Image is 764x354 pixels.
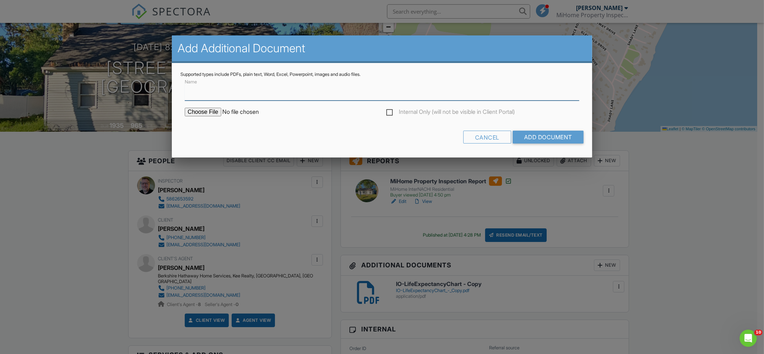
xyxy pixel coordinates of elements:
[740,330,757,347] iframe: Intercom live chat
[180,72,584,77] div: Supported types include PDFs, plain text, Word, Excel, Powerpoint, images and audio files.
[185,79,197,85] label: Name
[178,41,586,55] h2: Add Additional Document
[463,131,511,144] div: Cancel
[754,330,763,335] span: 10
[513,131,584,144] input: Add Document
[386,108,515,117] label: Internal Only (will not be visible in Client Portal)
